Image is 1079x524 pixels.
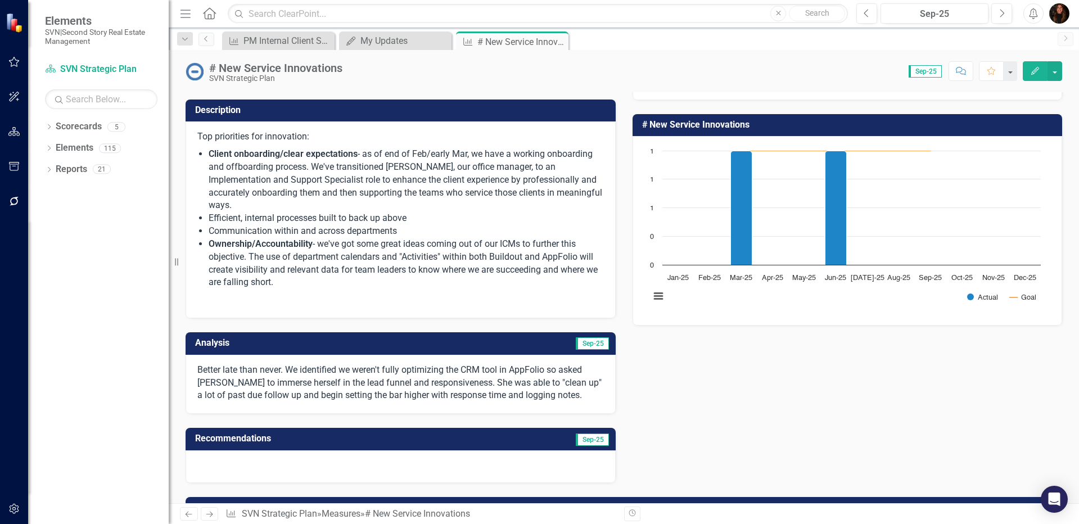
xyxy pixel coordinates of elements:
[887,274,910,282] text: Aug-25
[45,89,157,109] input: Search Below...
[209,148,358,159] strong: Client onboarding/clear expectations
[644,145,1046,314] svg: Interactive chart
[650,262,654,269] text: 0
[698,274,721,282] text: Feb-25
[6,13,25,33] img: ClearPoint Strategy
[322,508,360,519] a: Measures
[45,63,157,76] a: SVN Strategic Plan
[678,148,932,153] g: Goal, series 2 of 2. Line with 12 data points.
[982,274,1004,282] text: Nov-25
[93,165,111,174] div: 21
[1013,274,1036,282] text: Dec-25
[642,120,1057,130] h3: # New Service Innovations
[792,274,816,282] text: May-25
[650,233,654,241] text: 0
[209,238,313,249] strong: Ownership/Accountability
[1010,293,1036,301] button: Show Goal
[909,65,942,78] span: Sep-25
[919,274,942,282] text: Sep-25
[243,34,332,48] div: PM Internal Client Scorecard
[805,8,829,17] span: Search
[197,364,604,403] p: Better late than never. We identified we weren't fully optimizing the CRM tool in AppFolio so ask...
[242,508,317,519] a: SVN Strategic Plan
[209,212,604,225] p: Efficient, internal processes built to back up above
[45,14,157,28] span: Elements
[881,3,988,24] button: Sep-25
[730,274,752,282] text: Mar-25
[650,205,654,212] text: 1
[967,293,998,301] button: Show Actual
[209,62,342,74] div: # New Service Innovations
[850,274,884,282] text: [DATE]-25
[209,74,342,83] div: SVN Strategic Plan
[576,433,609,446] span: Sep-25
[186,62,204,80] img: No Information
[650,148,654,155] text: 1
[365,508,470,519] div: # New Service Innovations
[667,274,689,282] text: Jan-25
[225,34,332,48] a: PM Internal Client Scorecard
[195,105,610,115] h3: Description
[209,225,604,238] p: Communication within and across departments
[576,337,609,350] span: Sep-25
[651,288,666,304] button: View chart menu, Chart
[360,34,449,48] div: My Updates
[56,163,87,176] a: Reports
[730,151,752,265] path: Mar-25, 1. Actual.
[789,6,845,21] button: Search
[99,143,121,153] div: 115
[195,503,553,513] h3: Measure Data
[56,120,102,133] a: Scorecards
[56,142,93,155] a: Elements
[209,238,604,289] p: - we've got some great ideas coming out of our ICMs to further this objective. The use of departm...
[644,145,1051,314] div: Chart. Highcharts interactive chart.
[228,4,848,24] input: Search ClearPoint...
[225,508,615,521] div: » »
[477,35,566,49] div: # New Service Innovations
[195,433,481,444] h3: Recommendations
[209,148,604,212] p: - as of end of Feb/early Mar, we have a working onboarding and offboarding process. We've transit...
[884,7,985,21] div: Sep-25
[762,274,783,282] text: Apr-25
[45,28,157,46] small: SVN|Second Story Real Estate Management
[650,176,654,183] text: 1
[342,34,449,48] a: My Updates
[107,122,125,132] div: 5
[1041,486,1068,513] div: Open Intercom Messenger
[195,338,403,348] h3: Analysis
[197,130,604,146] p: Top priorities for innovation:
[1049,3,1069,24] img: Jill Allen
[825,151,846,265] path: Jun-25, 1. Actual.
[951,274,972,282] text: Oct-25
[977,503,1055,516] span: Last Calculated [DATE]
[825,274,846,282] text: Jun-25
